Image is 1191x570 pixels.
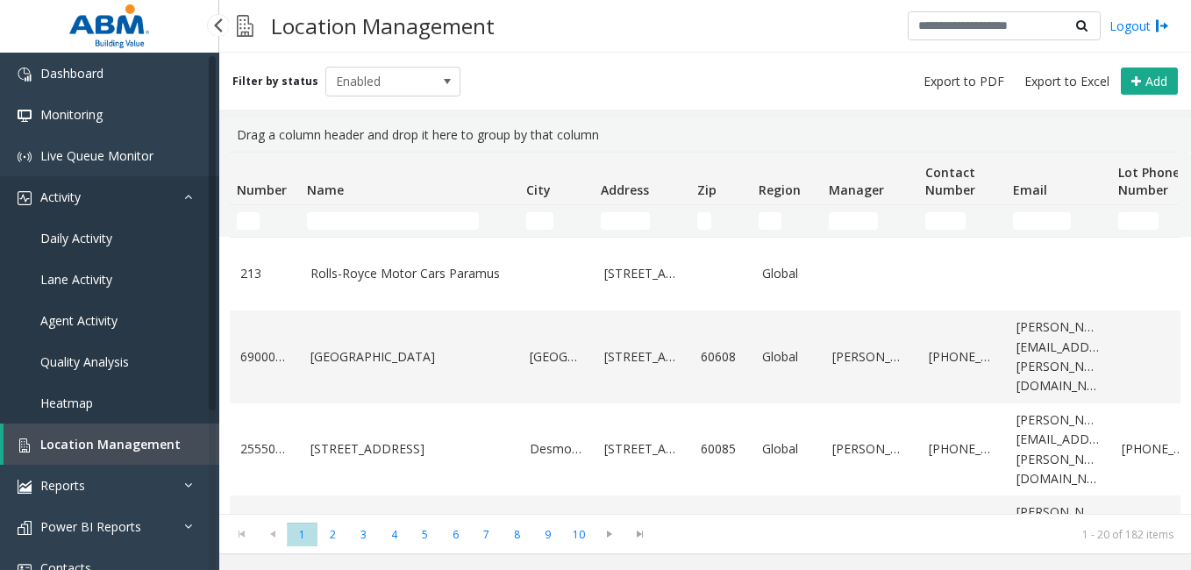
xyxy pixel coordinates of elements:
div: Drag a column header and drop it here to group by that column [230,118,1180,152]
span: Live Queue Monitor [40,147,153,164]
a: [PERSON_NAME][EMAIL_ADDRESS][PERSON_NAME][DOMAIN_NAME] [1016,410,1101,489]
a: 213 [240,264,289,283]
span: Zip [697,182,717,198]
a: Location Management [4,424,219,465]
span: Page 2 [317,523,348,546]
img: logout [1155,17,1169,35]
span: Location Management [40,436,181,452]
img: 'icon' [18,109,32,123]
a: [PERSON_NAME] [832,347,908,367]
span: Number [237,182,287,198]
span: Go to the next page [597,527,621,541]
span: Page 9 [532,523,563,546]
a: Rolls-Royce Motor Cars Paramus [310,264,509,283]
input: City Filter [526,212,553,230]
a: [STREET_ADDRESS] [604,439,680,459]
span: Dashboard [40,65,103,82]
span: Lot Phone Number [1118,164,1180,198]
a: Desmoines [530,439,583,459]
span: Agent Activity [40,312,118,329]
td: Address Filter [594,205,690,237]
a: [PERSON_NAME] [832,439,908,459]
span: Page 8 [502,523,532,546]
td: Contact Number Filter [918,205,1006,237]
input: Address Filter [601,212,650,230]
a: [GEOGRAPHIC_DATA] [530,347,583,367]
td: Manager Filter [822,205,918,237]
span: Add [1145,73,1167,89]
a: [STREET_ADDRESS] [604,347,680,367]
span: Contact Number [925,164,975,198]
input: Number Filter [237,212,260,230]
span: Lane Activity [40,271,112,288]
span: Page 1 [287,523,317,546]
img: 'icon' [18,480,32,494]
a: [GEOGRAPHIC_DATA] [310,347,509,367]
span: Address [601,182,649,198]
td: Region Filter [752,205,822,237]
span: Activity [40,189,81,205]
img: 'icon' [18,68,32,82]
img: pageIcon [237,4,253,47]
a: 69000276 [240,347,289,367]
span: Go to the next page [594,522,624,546]
img: 'icon' [18,150,32,164]
span: Manager [829,182,884,198]
button: Export to PDF [916,69,1011,94]
input: Manager Filter [829,212,878,230]
kendo-pager-info: 1 - 20 of 182 items [666,527,1173,542]
span: Export to Excel [1024,73,1109,90]
a: Global [762,347,811,367]
div: Data table [219,152,1191,514]
a: Global [762,439,811,459]
h3: Location Management [262,4,503,47]
td: Email Filter [1006,205,1111,237]
input: Email Filter [1013,212,1071,230]
label: Filter by status [232,74,318,89]
button: Export to Excel [1017,69,1116,94]
span: Go to the last page [624,522,655,546]
span: Power BI Reports [40,518,141,535]
td: City Filter [519,205,594,237]
span: Page 5 [410,523,440,546]
img: 'icon' [18,521,32,535]
span: Daily Activity [40,230,112,246]
span: Heatmap [40,395,93,411]
span: Monitoring [40,106,103,123]
span: Page 6 [440,523,471,546]
span: Email [1013,182,1047,198]
span: Page 3 [348,523,379,546]
a: [PHONE_NUMBER] [929,347,995,367]
span: Page 10 [563,523,594,546]
button: Add [1121,68,1178,96]
a: [PHONE_NUMBER] [1122,439,1188,459]
span: Quality Analysis [40,353,129,370]
span: Reports [40,477,85,494]
span: Region [759,182,801,198]
a: [PERSON_NAME][EMAIL_ADDRESS][PERSON_NAME][DOMAIN_NAME] [1016,317,1101,396]
img: 'icon' [18,191,32,205]
span: Go to the last page [628,527,652,541]
input: Name Filter [307,212,479,230]
span: Enabled [326,68,433,96]
a: Logout [1109,17,1169,35]
td: Number Filter [230,205,300,237]
input: Region Filter [759,212,781,230]
a: [STREET_ADDRESS] [310,439,509,459]
span: City [526,182,551,198]
input: Lot Phone Number Filter [1118,212,1159,230]
a: [STREET_ADDRESS] [604,264,680,283]
input: Contact Number Filter [925,212,966,230]
span: Name [307,182,344,198]
td: Name Filter [300,205,519,237]
a: 60085 [701,439,741,459]
span: Page 4 [379,523,410,546]
td: Zip Filter [690,205,752,237]
img: 'icon' [18,438,32,452]
input: Zip Filter [697,212,711,230]
a: 60608 [701,347,741,367]
span: Page 7 [471,523,502,546]
a: [PHONE_NUMBER] [929,439,995,459]
span: Export to PDF [924,73,1004,90]
a: Global [762,264,811,283]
